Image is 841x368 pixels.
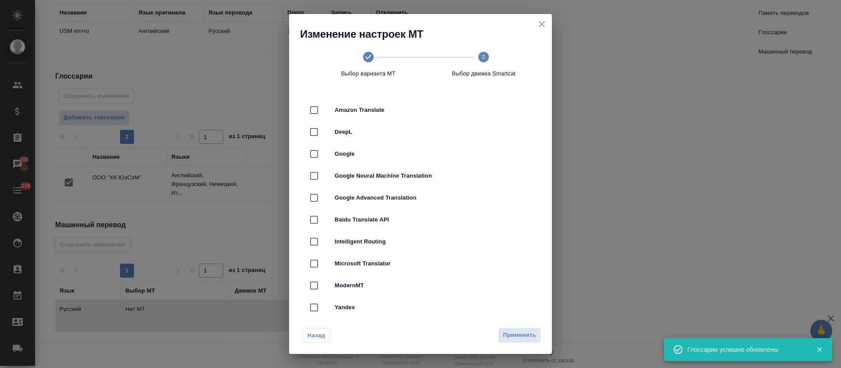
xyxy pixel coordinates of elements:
[535,18,548,31] button: close
[335,303,531,312] span: Yandex
[335,150,531,158] span: Google
[810,346,828,354] button: Закрыть
[335,237,531,246] span: Intelligent Routing
[307,331,325,340] span: Назад
[335,128,531,136] span: DeepL
[335,171,531,180] span: Google Neural Machine Translation
[335,215,531,224] span: Baidu Translate API
[303,121,538,143] div: DeepL
[300,27,552,41] h2: Изменение настроек МТ
[430,69,538,78] span: Выбор движка Smartcat
[303,143,538,165] div: Google
[303,209,538,231] div: Baidu Translate API
[303,99,538,121] div: Amazon Translate
[498,328,541,343] button: Применить
[335,193,531,202] span: Google Advanced Translation
[303,165,538,187] div: Google Neural Machine Translation
[335,281,531,290] span: ModernMT
[302,329,330,343] button: Назад
[303,187,538,209] div: Google Advanced Translation
[687,345,803,354] div: Глоссарии успешно обновлены
[314,69,423,78] span: Выбор варианта МТ
[303,253,538,275] div: Microsoft Translator
[335,106,531,114] span: Amazon Translate
[303,275,538,297] div: ModernMT
[482,54,485,60] text: 2
[303,297,538,318] div: Yandex
[335,259,531,268] span: Microsoft Translator
[303,231,538,253] div: Intelligent Routing
[503,330,536,340] span: Применить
